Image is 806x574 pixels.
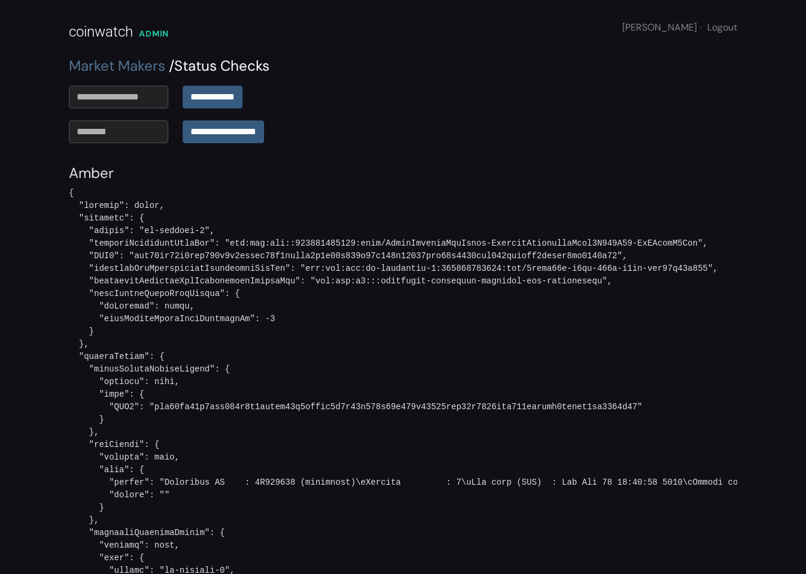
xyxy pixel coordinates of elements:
[69,56,165,75] a: Market Makers
[139,28,169,40] div: ADMIN
[707,21,737,34] a: Logout
[622,20,737,35] div: [PERSON_NAME]
[69,55,737,77] div: Status Checks
[69,165,737,182] h4: Amber
[169,56,174,75] span: /
[69,21,133,43] div: coinwatch
[700,21,702,34] span: ·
